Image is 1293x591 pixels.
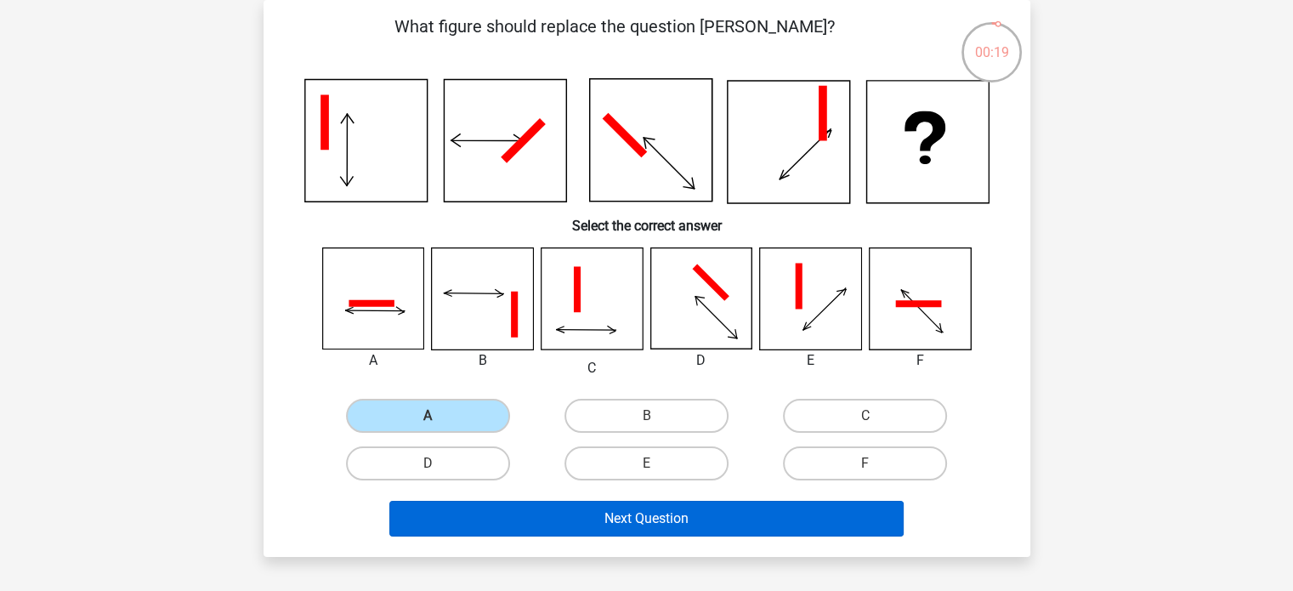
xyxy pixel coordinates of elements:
button: Next Question [389,501,904,537]
h6: Select the correct answer [291,204,1003,234]
label: B [564,399,729,433]
div: C [528,358,656,378]
div: F [856,350,984,371]
p: What figure should replace the question [PERSON_NAME]? [291,14,939,65]
div: 00:19 [960,20,1024,63]
label: C [783,399,947,433]
div: D [638,350,766,371]
label: D [346,446,510,480]
label: F [783,446,947,480]
label: E [564,446,729,480]
div: B [418,350,547,371]
label: A [346,399,510,433]
div: E [746,350,875,371]
div: A [309,350,438,371]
